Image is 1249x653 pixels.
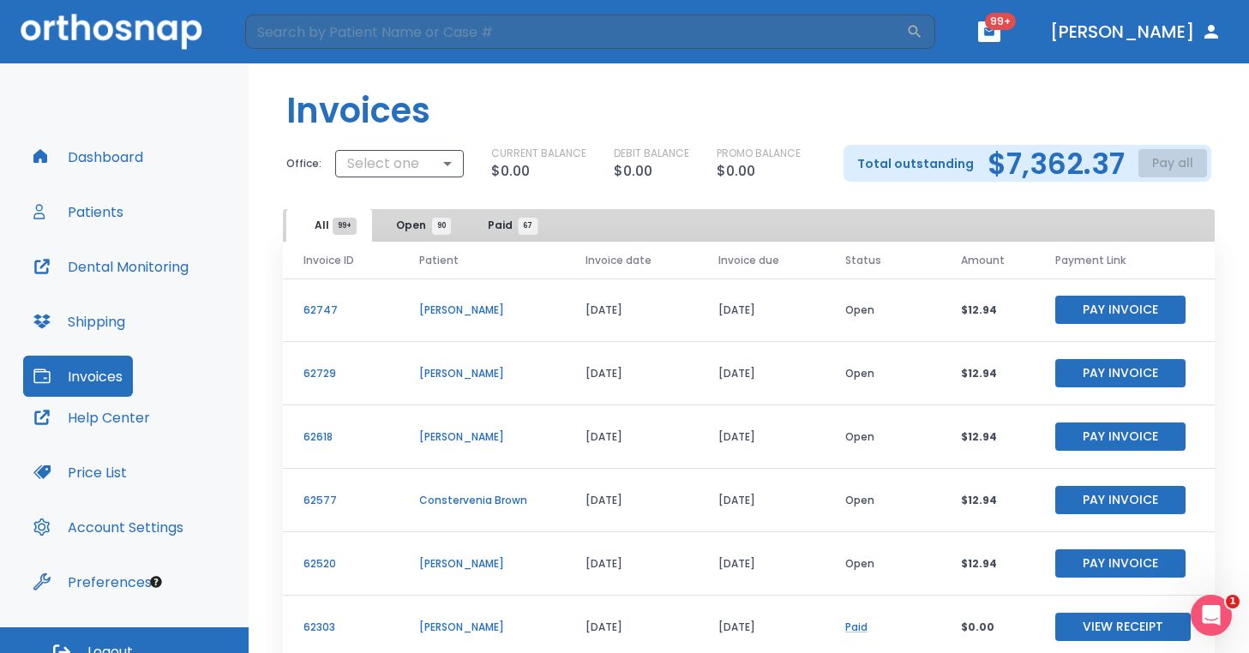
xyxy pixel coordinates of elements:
a: Paid [845,620,868,634]
p: CURRENT BALANCE [491,146,586,161]
button: [PERSON_NAME] [1043,16,1228,47]
td: Open [825,469,940,532]
p: PROMO BALANCE [717,146,801,161]
button: Pay Invoice [1055,422,1186,451]
a: Pay Invoice [1055,302,1186,316]
p: 62618 [303,429,378,445]
p: [PERSON_NAME] [419,429,544,445]
button: View Receipt [1055,613,1191,641]
a: Pay Invoice [1055,492,1186,506]
span: Status [845,253,881,268]
span: 1 [1226,595,1240,608]
span: Invoice ID [303,253,354,268]
iframe: Intercom live chat [1191,595,1232,636]
button: Dashboard [23,136,153,177]
p: $12.94 [961,493,1014,508]
td: [DATE] [565,532,698,596]
p: [PERSON_NAME] [419,620,544,635]
p: $12.94 [961,303,1014,318]
img: Orthosnap [21,14,202,49]
button: Help Center [23,397,160,438]
div: tabs [286,209,554,242]
td: Open [825,532,940,596]
td: [DATE] [698,342,825,405]
td: [DATE] [698,279,825,342]
button: Account Settings [23,506,194,548]
span: Payment Link [1055,253,1126,268]
button: Pay Invoice [1055,486,1186,514]
button: Dental Monitoring [23,246,199,287]
p: DEBIT BALANCE [614,146,689,161]
span: Invoice due [718,253,779,268]
p: $0.00 [961,620,1014,635]
button: Preferences [23,561,162,602]
span: Paid [488,218,528,233]
span: Invoice date [585,253,652,268]
p: [PERSON_NAME] [419,303,544,318]
p: $12.94 [961,556,1014,572]
td: [DATE] [565,469,698,532]
button: Pay Invoice [1055,296,1186,324]
button: Patients [23,191,134,232]
button: Pay Invoice [1055,549,1186,578]
h2: $7,362.37 [988,151,1125,177]
a: Pay Invoice [1055,555,1186,570]
div: Select one [335,147,464,181]
span: Patient [419,253,459,268]
span: 90 [432,218,451,235]
p: 62729 [303,366,378,381]
div: Tooltip anchor [148,574,164,590]
td: Open [825,342,940,405]
button: Shipping [23,301,135,342]
span: 99+ [985,13,1016,30]
td: [DATE] [698,469,825,532]
button: Pay Invoice [1055,359,1186,387]
td: [DATE] [565,342,698,405]
p: 62577 [303,493,378,508]
a: View Receipt [1055,619,1191,633]
p: 62303 [303,620,378,635]
td: [DATE] [698,405,825,469]
p: 62520 [303,556,378,572]
span: Open [396,218,441,233]
h1: Invoices [286,85,430,136]
td: Open [825,405,940,469]
input: Search by Patient Name or Case # [245,15,906,49]
td: Open [825,279,940,342]
p: Constervenia Brown [419,493,544,508]
td: [DATE] [565,405,698,469]
button: Invoices [23,356,133,397]
p: $0.00 [614,161,652,182]
a: Pay Invoice [1055,428,1186,443]
a: Pay Invoice [1055,365,1186,380]
p: [PERSON_NAME] [419,366,544,381]
td: [DATE] [698,532,825,596]
td: [DATE] [565,279,698,342]
span: 99+ [333,218,357,235]
p: Office: [286,156,321,171]
p: Total outstanding [857,153,974,174]
span: 67 [518,218,537,235]
span: Amount [961,253,1005,268]
p: $0.00 [717,161,755,182]
span: All [315,218,345,233]
p: $12.94 [961,366,1014,381]
p: $0.00 [491,161,530,182]
button: Price List [23,452,137,493]
p: [PERSON_NAME] [419,556,544,572]
p: $12.94 [961,429,1014,445]
p: 62747 [303,303,378,318]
